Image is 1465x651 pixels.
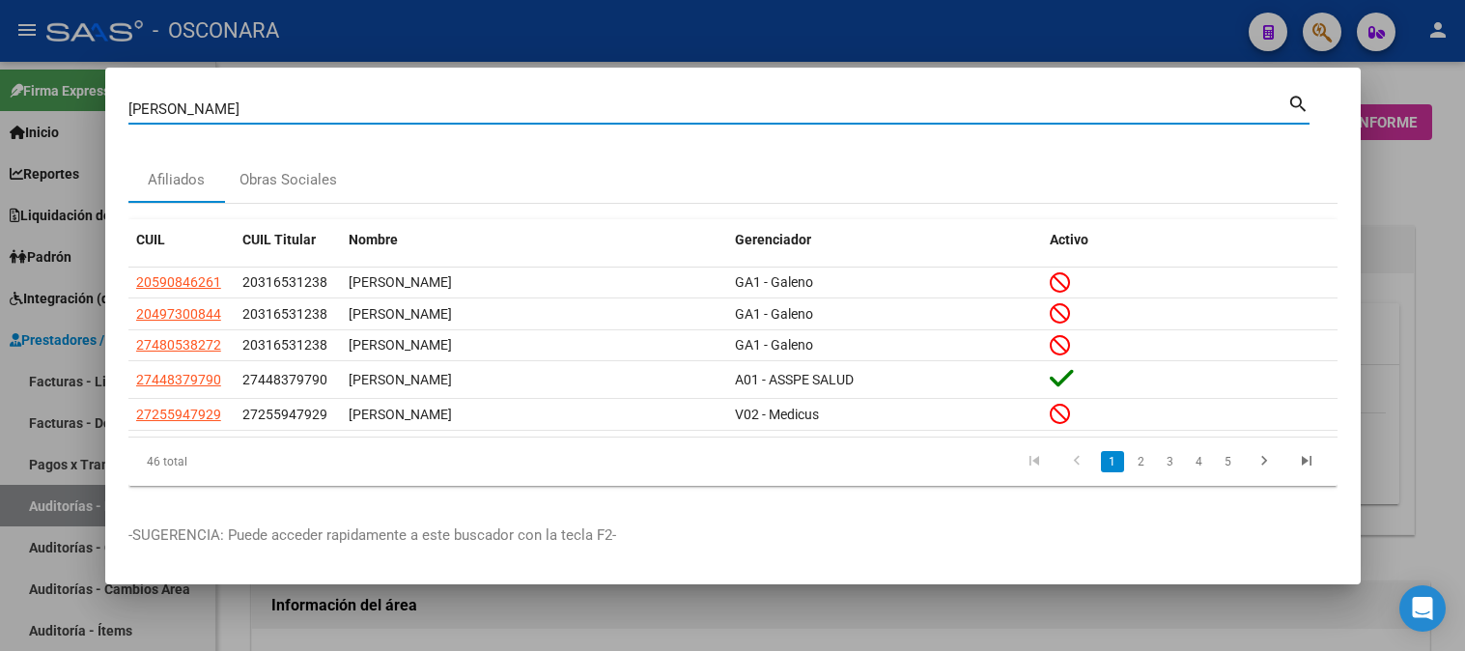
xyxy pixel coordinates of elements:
[349,369,719,391] div: [PERSON_NAME]
[1101,451,1124,472] a: 1
[1098,445,1127,478] li: page 1
[735,372,854,387] span: A01 - ASSPE SALUD
[1217,451,1240,472] a: 5
[136,407,221,422] span: 27255947929
[148,169,205,191] div: Afiliados
[128,524,1338,547] p: -SUGERENCIA: Puede acceder rapidamente a este buscador con la tecla F2-
[1050,232,1088,247] span: Activo
[735,306,813,322] span: GA1 - Galeno
[1188,451,1211,472] a: 4
[349,303,719,325] div: [PERSON_NAME]
[242,372,327,387] span: 27448379790
[341,219,727,261] datatable-header-cell: Nombre
[735,407,819,422] span: V02 - Medicus
[1399,585,1446,632] div: Open Intercom Messenger
[1214,445,1243,478] li: page 5
[1246,451,1282,472] a: go to next page
[1058,451,1095,472] a: go to previous page
[242,306,327,322] span: 20316531238
[735,274,813,290] span: GA1 - Galeno
[242,407,327,422] span: 27255947929
[136,232,165,247] span: CUIL
[136,306,221,322] span: 20497300844
[1288,451,1325,472] a: go to last page
[242,274,327,290] span: 20316531238
[239,169,337,191] div: Obras Sociales
[242,337,327,353] span: 20316531238
[735,232,811,247] span: Gerenciador
[349,232,398,247] span: Nombre
[1185,445,1214,478] li: page 4
[1159,451,1182,472] a: 3
[349,404,719,426] div: [PERSON_NAME]
[1127,445,1156,478] li: page 2
[1016,451,1053,472] a: go to first page
[727,219,1042,261] datatable-header-cell: Gerenciador
[1130,451,1153,472] a: 2
[1042,219,1338,261] datatable-header-cell: Activo
[136,372,221,387] span: 27448379790
[735,337,813,353] span: GA1 - Galeno
[128,219,235,261] datatable-header-cell: CUIL
[242,232,316,247] span: CUIL Titular
[1156,445,1185,478] li: page 3
[235,219,341,261] datatable-header-cell: CUIL Titular
[136,274,221,290] span: 20590846261
[349,271,719,294] div: [PERSON_NAME]
[128,438,367,486] div: 46 total
[1287,91,1310,114] mat-icon: search
[136,337,221,353] span: 27480538272
[349,334,719,356] div: [PERSON_NAME]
